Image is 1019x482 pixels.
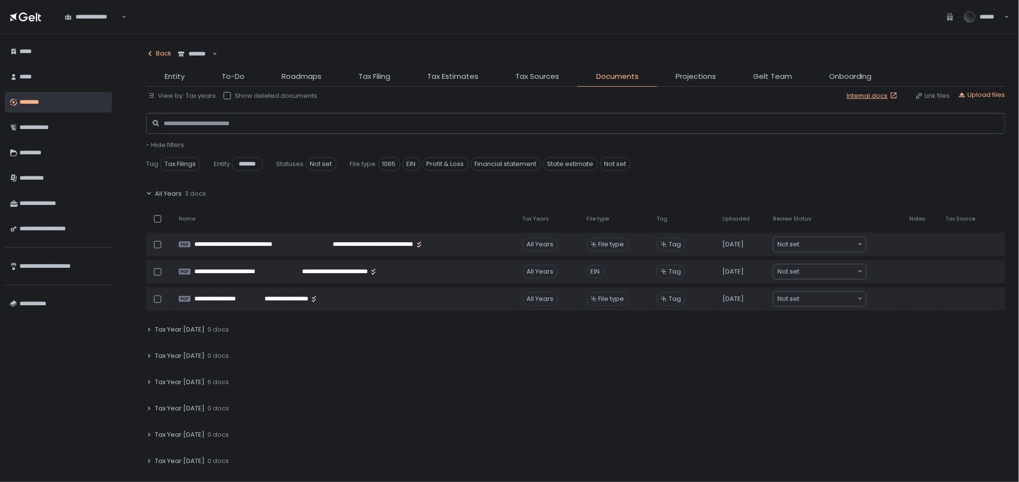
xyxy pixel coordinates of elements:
span: File type [599,295,624,303]
div: Search for option [774,292,866,306]
div: All Years [523,238,558,251]
span: File type [350,160,376,168]
span: Projections [676,71,716,82]
div: All Years [523,292,558,306]
span: Financial statement [471,157,541,171]
span: Tag [669,295,681,303]
span: Entity [165,71,185,82]
span: State estimate [543,157,598,171]
span: Tag [669,267,681,276]
span: Profit & Loss [422,157,469,171]
div: Back [146,49,171,58]
span: Not set [306,157,337,171]
span: Name [179,215,195,222]
span: Documents [596,71,639,82]
div: Search for option [58,6,127,27]
span: 6 docs [208,378,229,387]
span: Tax Year [DATE] [155,352,205,360]
span: Not set [778,294,800,304]
span: [DATE] [722,240,744,249]
span: All Years [155,189,182,198]
span: 0 docs [208,325,229,334]
span: Tax Year [DATE] [155,457,205,465]
span: Tax Filing [359,71,390,82]
span: 0 docs [208,457,229,465]
span: Not set [778,267,800,277]
span: Tax Year [DATE] [155,378,205,387]
span: To-Do [222,71,245,82]
span: Tax Year [DATE] [155,430,205,439]
button: Upload files [958,91,1005,99]
button: View by: Tax years [148,92,216,100]
span: Tax Year [DATE] [155,325,205,334]
span: Tag [669,240,681,249]
button: Link files [915,92,950,100]
span: Notes [910,215,926,222]
input: Search for option [800,267,857,277]
span: Tax Years [523,215,549,222]
span: Onboarding [829,71,872,82]
span: Tax Sources [515,71,559,82]
span: [DATE] [722,295,744,303]
span: Tag [657,215,667,222]
span: 1065 [378,157,400,171]
span: Review Status [773,215,811,222]
div: All Years [523,265,558,278]
span: EIN [402,157,420,171]
span: Not set [778,240,800,249]
div: EIN [586,265,604,278]
span: Roadmaps [282,71,321,82]
span: Statuses [277,160,304,168]
button: Back [146,44,171,63]
span: 3 docs [185,189,206,198]
span: - Hide filters [146,140,184,149]
span: Tag [146,160,158,168]
div: Search for option [774,264,866,279]
span: Tax Estimates [427,71,478,82]
div: Search for option [774,237,866,252]
input: Search for option [800,240,857,249]
span: File type [599,240,624,249]
span: Tax Year [DATE] [155,404,205,413]
span: Tax Source [946,215,976,222]
div: Search for option [171,44,217,64]
span: Uploaded [722,215,750,222]
input: Search for option [120,12,121,22]
span: [DATE] [722,267,744,276]
span: 0 docs [208,430,229,439]
span: File type [586,215,609,222]
span: 0 docs [208,352,229,360]
span: Tax Filings [160,157,200,171]
span: Gelt Team [753,71,792,82]
span: Not set [600,157,631,171]
a: Internal docs [847,92,900,100]
span: 0 docs [208,404,229,413]
button: - Hide filters [146,141,184,149]
span: Entity [214,160,230,168]
input: Search for option [800,294,857,304]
